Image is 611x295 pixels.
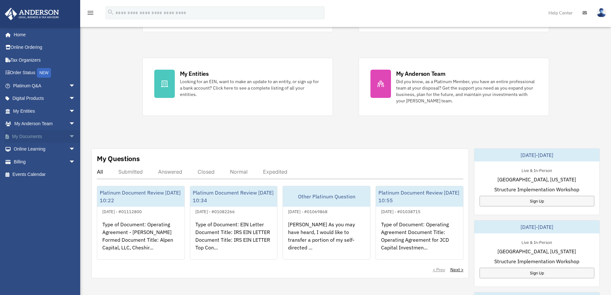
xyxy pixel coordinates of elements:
a: menu [87,11,94,17]
a: My Entitiesarrow_drop_down [4,105,85,117]
a: Digital Productsarrow_drop_down [4,92,85,105]
span: Structure Implementation Workshop [494,257,579,265]
img: Anderson Advisors Platinum Portal [3,8,61,20]
div: All [97,169,103,175]
a: Platinum Document Review [DATE] 10:34[DATE] - #01082266Type of Document: EIN Letter Document Titl... [190,186,278,260]
a: Online Ordering [4,41,85,54]
div: [DATE]-[DATE] [474,149,599,161]
div: Live & In-Person [516,239,557,245]
span: [GEOGRAPHIC_DATA], [US_STATE] [497,247,576,255]
a: My Documentsarrow_drop_down [4,130,85,143]
a: Events Calendar [4,168,85,181]
div: My Entities [180,70,209,78]
div: [DATE] - #01038715 [376,208,426,214]
a: Order StatusNEW [4,66,85,80]
span: arrow_drop_down [69,155,82,169]
div: Normal [230,169,248,175]
div: Type of Document: Operating Agreement Document Title: Operating Agreement for JCD Capital Investm... [376,215,463,265]
span: arrow_drop_down [69,117,82,131]
a: Sign Up [479,268,594,278]
a: Home [4,28,82,41]
div: [DATE] - #01082266 [190,208,240,214]
span: Structure Implementation Workshop [494,186,579,193]
a: Sign Up [479,196,594,206]
img: User Pic [597,8,606,17]
a: Other Platinum Question[DATE] - #01069868[PERSON_NAME] As you may have heard, I would like to tra... [283,186,370,260]
div: Type of Document: EIN Letter Document Title: IRS EIN LETTER Document Title: IRS EIN LETTER Top Co... [190,215,277,265]
div: [PERSON_NAME] As you may have heard, I would like to transfer a portion of my self-directed ... [283,215,370,265]
span: arrow_drop_down [69,130,82,143]
div: Closed [198,169,215,175]
div: [DATE]-[DATE] [474,221,599,233]
div: [DATE] - #01112800 [97,208,147,214]
div: [DATE] - #01069868 [283,208,333,214]
a: Platinum Document Review [DATE] 10:55[DATE] - #01038715Type of Document: Operating Agreement Docu... [376,186,463,260]
div: Platinum Document Review [DATE] 10:22 [97,186,184,207]
a: My Anderson Teamarrow_drop_down [4,117,85,130]
i: search [107,9,114,16]
div: Submitted [118,169,143,175]
a: My Anderson Team Did you know, as a Platinum Member, you have an entire professional team at your... [359,58,549,116]
a: Platinum Document Review [DATE] 10:22[DATE] - #01112800Type of Document: Operating Agreement - [P... [97,186,185,260]
i: menu [87,9,94,17]
div: Answered [158,169,182,175]
a: Tax Organizers [4,54,85,66]
a: Platinum Q&Aarrow_drop_down [4,79,85,92]
span: arrow_drop_down [69,92,82,105]
div: My Questions [97,154,140,163]
div: Type of Document: Operating Agreement - [PERSON_NAME] Formed Document Title: Alpen Capital, LLC, ... [97,215,184,265]
div: Looking for an EIN, want to make an update to an entity, or sign up for a bank account? Click her... [180,78,321,98]
a: Online Learningarrow_drop_down [4,143,85,156]
a: Next > [450,266,463,273]
div: Did you know, as a Platinum Member, you have an entire professional team at your disposal? Get th... [396,78,537,104]
div: Live & In-Person [516,167,557,173]
div: Expedited [263,169,287,175]
a: My Entities Looking for an EIN, want to make an update to an entity, or sign up for a bank accoun... [142,58,333,116]
span: arrow_drop_down [69,143,82,156]
a: Billingarrow_drop_down [4,155,85,168]
span: [GEOGRAPHIC_DATA], [US_STATE] [497,176,576,183]
span: arrow_drop_down [69,105,82,118]
div: Platinum Document Review [DATE] 10:34 [190,186,277,207]
div: Platinum Document Review [DATE] 10:55 [376,186,463,207]
div: NEW [37,68,51,78]
span: arrow_drop_down [69,79,82,92]
div: Other Platinum Question [283,186,370,207]
div: My Anderson Team [396,70,446,78]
